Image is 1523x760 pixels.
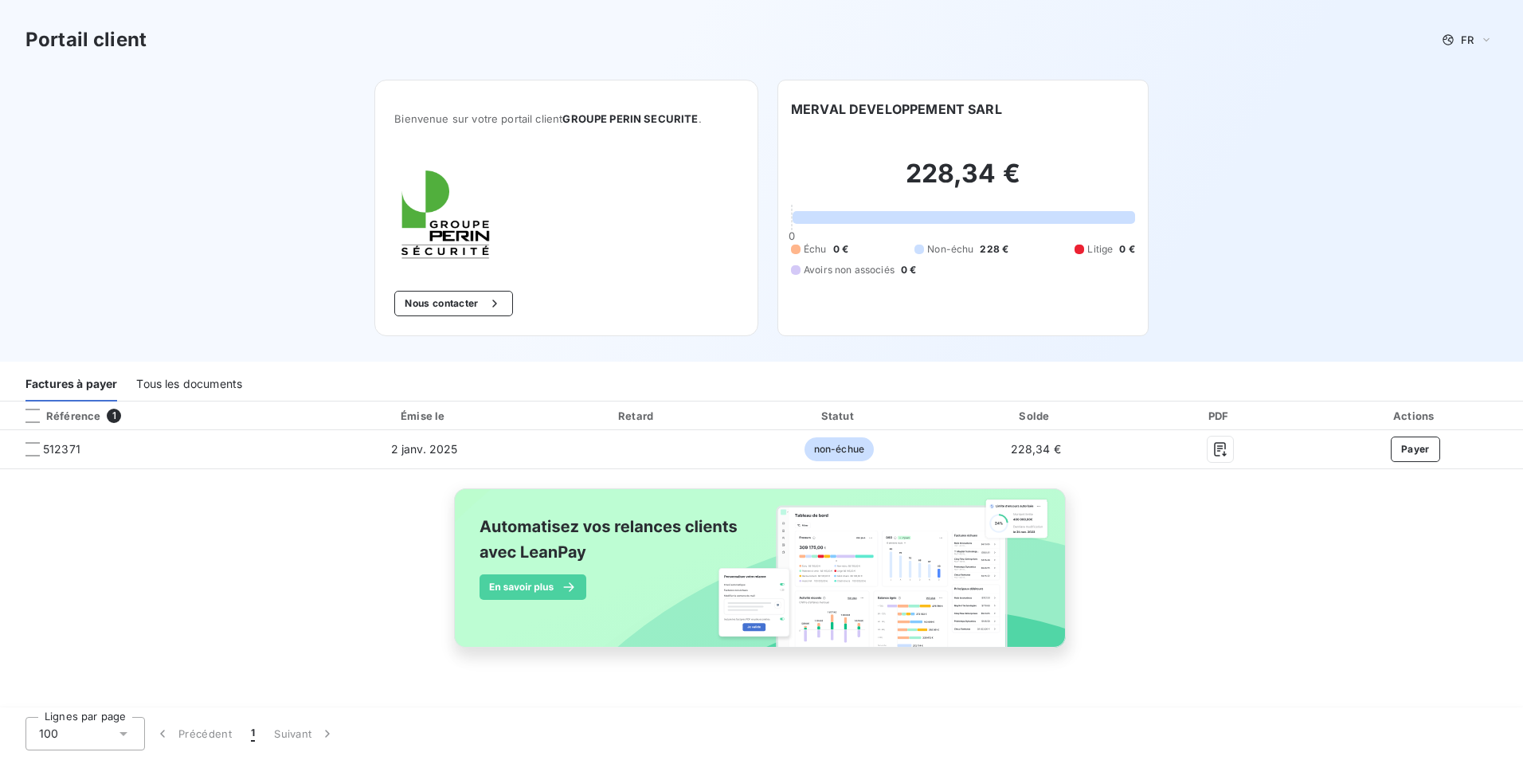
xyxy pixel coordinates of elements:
img: banner [440,479,1083,675]
span: 512371 [43,441,80,457]
span: GROUPE PERIN SECURITE [562,112,698,125]
span: 2 janv. 2025 [391,442,458,456]
img: Company logo [394,163,496,265]
button: Nous contacter [394,291,512,316]
span: Avoirs non associés [804,263,895,277]
button: Suivant [264,717,345,750]
h6: MERVAL DEVELOPPEMENT SARL [791,100,1002,119]
span: 0 € [901,263,916,277]
span: 0 € [1119,242,1134,257]
div: PDF [1136,408,1304,424]
span: 0 [789,229,795,242]
button: 1 [241,717,264,750]
div: Factures à payer [25,368,117,402]
h3: Portail client [25,25,147,54]
span: 0 € [833,242,848,257]
span: 228 € [980,242,1008,257]
div: Actions [1310,408,1520,424]
div: Tous les documents [136,368,242,402]
span: non-échue [805,437,874,461]
div: Statut [742,408,935,424]
div: Solde [942,408,1130,424]
span: Bienvenue sur votre portail client . [394,112,738,125]
button: Payer [1391,437,1440,462]
span: 100 [39,726,58,742]
button: Précédent [145,717,241,750]
div: Retard [538,408,736,424]
span: Litige [1087,242,1113,257]
span: Non-échu [927,242,973,257]
span: FR [1461,33,1474,46]
h2: 228,34 € [791,158,1135,206]
span: Échu [804,242,827,257]
span: 1 [107,409,121,423]
span: 1 [251,726,255,742]
span: 228,34 € [1011,442,1061,456]
div: Émise le [316,408,532,424]
div: Référence [13,409,100,423]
